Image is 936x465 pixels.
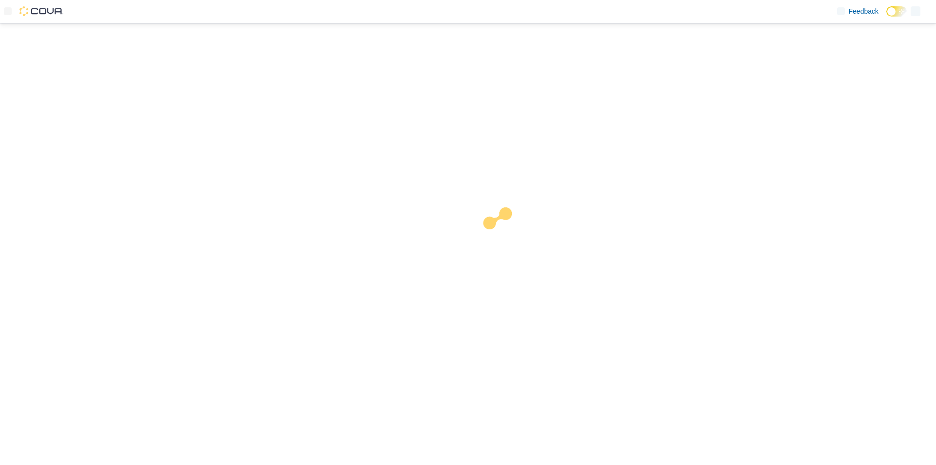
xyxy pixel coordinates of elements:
[849,6,878,16] span: Feedback
[468,200,541,273] img: cova-loader
[19,6,63,16] img: Cova
[886,6,907,17] input: Dark Mode
[833,1,882,21] a: Feedback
